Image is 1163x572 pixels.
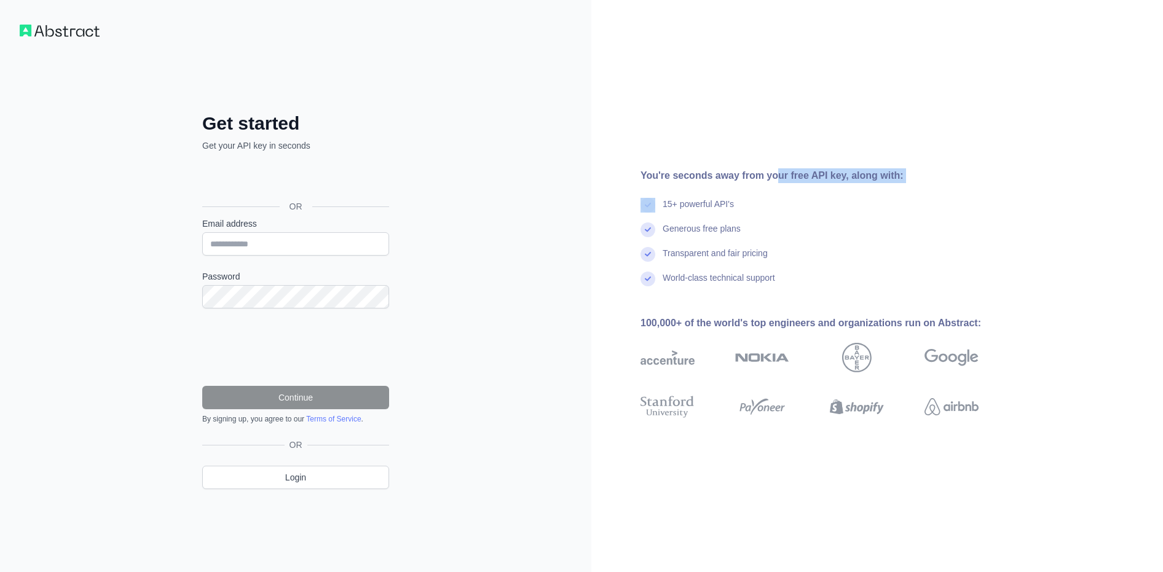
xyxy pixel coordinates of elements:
[202,414,389,424] div: By signing up, you agree to our .
[641,168,1018,183] div: You're seconds away from your free API key, along with:
[20,25,100,37] img: Workflow
[663,222,741,247] div: Generous free plans
[641,247,655,262] img: check mark
[641,272,655,286] img: check mark
[306,415,361,423] a: Terms of Service
[202,386,389,409] button: Continue
[641,198,655,213] img: check mark
[202,217,389,230] label: Email address
[663,247,768,272] div: Transparent and fair pricing
[663,198,734,222] div: 15+ powerful API's
[641,222,655,237] img: check mark
[202,139,389,152] p: Get your API key in seconds
[842,343,872,372] img: bayer
[924,343,979,372] img: google
[735,393,789,420] img: payoneer
[924,393,979,420] img: airbnb
[641,343,695,372] img: accenture
[202,112,389,135] h2: Get started
[285,439,307,451] span: OR
[641,316,1018,331] div: 100,000+ of the world's top engineers and organizations run on Abstract:
[202,270,389,283] label: Password
[830,393,884,420] img: shopify
[735,343,789,372] img: nokia
[663,272,775,296] div: World-class technical support
[202,323,389,371] iframe: reCAPTCHA
[202,466,389,489] a: Login
[280,200,312,213] span: OR
[641,393,695,420] img: stanford university
[196,165,393,192] iframe: Кнопка "Войти с аккаунтом Google"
